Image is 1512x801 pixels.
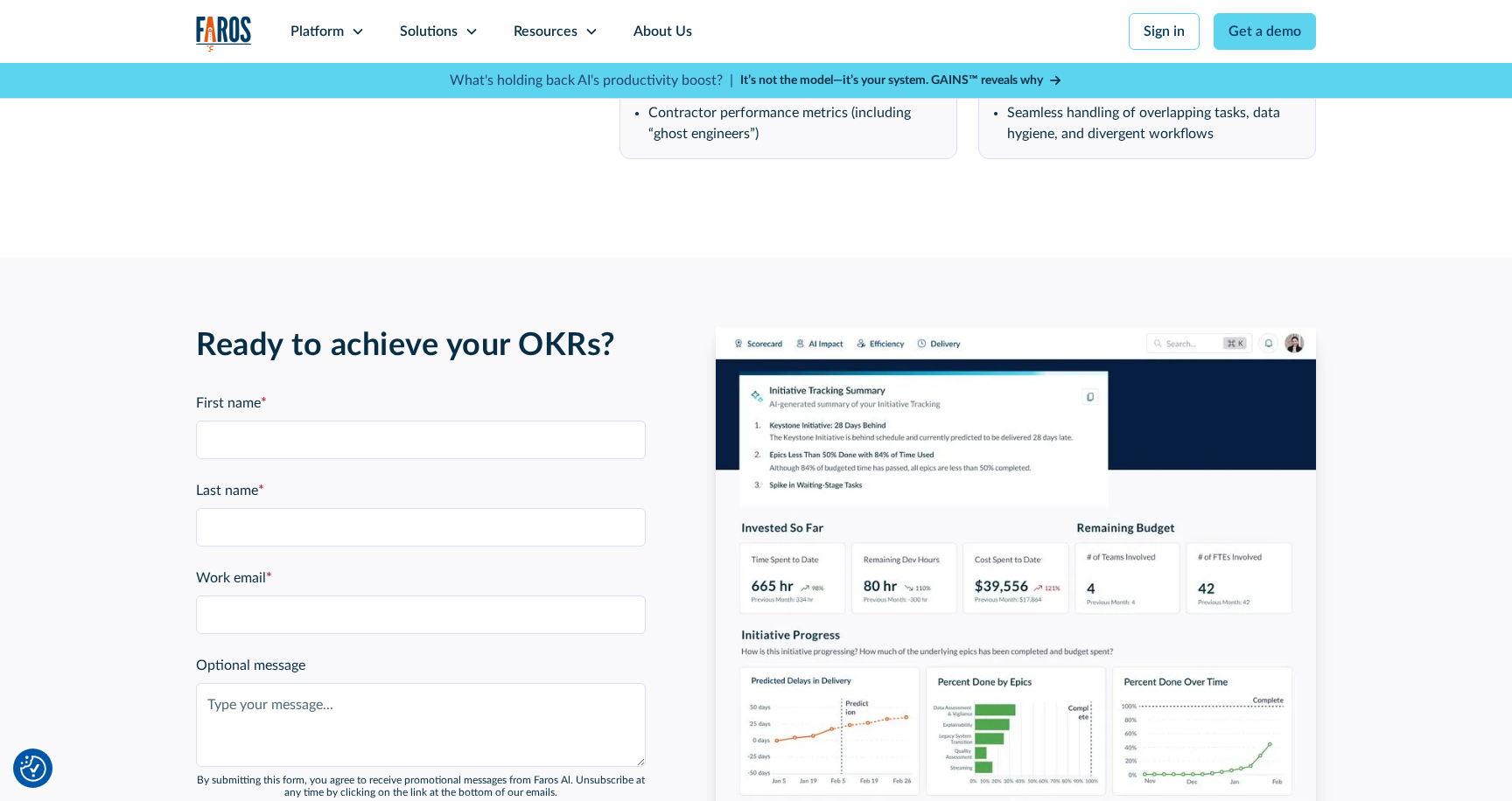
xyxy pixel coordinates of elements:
li: Seamless handling of overlapping tasks, data hygiene, and divergent workflows [1007,102,1301,144]
button: Cookie Settings [20,756,46,782]
a: home [196,16,252,52]
div: Platform [290,21,344,42]
label: Work email [196,568,646,589]
strong: Ready to achieve your OKRs? [196,330,616,361]
p: What's holding back AI's productivity boost? | [450,70,733,91]
div: By submitting this form, you agree to receive promotional messages from Faros Al. Unsubscribe at ... [196,774,646,799]
a: Sign in [1129,13,1200,50]
div: Resources [514,21,577,42]
strong: It’s not the model—it’s your system. GAINS™ reveals why [740,74,1043,87]
img: Revisit consent button [20,756,46,782]
a: It’s not the model—it’s your system. GAINS™ reveals why [740,72,1062,90]
li: Contractor performance metrics (including “ghost engineers”) [648,102,942,144]
a: Get a demo [1214,13,1316,50]
div: Solutions [400,21,458,42]
label: Last name [196,480,646,501]
label: Optional message [196,655,646,676]
img: Logo of the analytics and reporting company Faros. [196,16,252,52]
label: First name [196,393,646,414]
